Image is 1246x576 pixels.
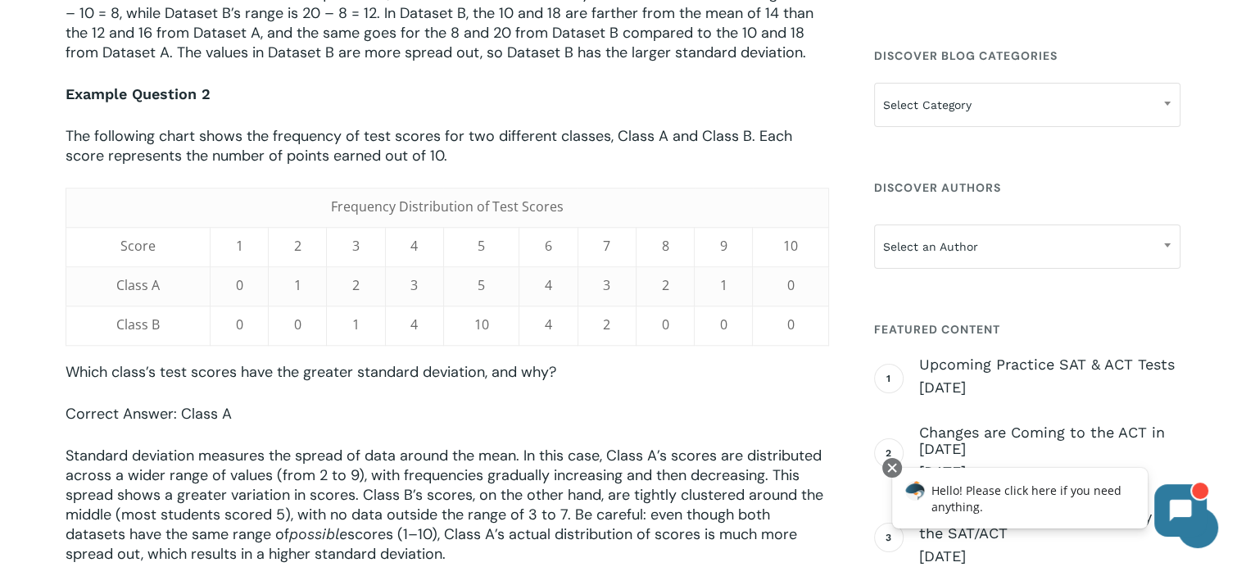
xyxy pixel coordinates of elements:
span: 0 [787,276,795,294]
span: 2 [662,276,669,294]
span: 10 [474,315,489,333]
span: 1 [294,276,301,294]
span: Standard deviation measures the spread of data around the mean. In this case, Class A’s scores ar... [66,446,823,544]
span: 5 [478,276,485,294]
span: Select Category [874,83,1180,127]
span: Class B [116,315,160,333]
span: 0 [720,315,727,333]
span: Upcoming Practice SAT & ACT Tests [919,356,1180,373]
span: 1 [352,315,360,333]
span: possible [289,525,347,542]
span: Which class’s test scores have the greater standard deviation, and why? [66,362,556,382]
span: Class A [116,276,160,294]
span: 1 [720,276,727,294]
span: 4 [410,237,418,255]
span: 0 [294,315,301,333]
b: Example Question 2 [66,85,211,102]
span: 5 [478,237,485,255]
span: Changes are Coming to the ACT in [DATE] [919,424,1180,457]
span: 3 [352,237,360,255]
h4: Discover Blog Categories [874,41,1180,70]
span: 7 [603,237,610,255]
span: 4 [545,276,552,294]
span: 8 [662,237,669,255]
span: Select an Author [875,229,1180,264]
iframe: Chatbot [875,455,1223,553]
span: Score [120,237,156,255]
span: Frequency Distribution of Test Scores [331,197,564,215]
span: scores (1–10), Class A’s actual distribution of scores is much more spread out, which results in ... [66,524,797,564]
span: 1 [236,237,243,255]
span: 0 [236,276,243,294]
span: 2 [294,237,301,255]
h4: Featured Content [874,315,1180,344]
span: [DATE] [919,378,1180,397]
span: 4 [410,315,418,333]
a: Upcoming Practice SAT & ACT Tests [DATE] [919,356,1180,397]
span: The following chart shows the frequency of test scores for two different classes, Class A and Cla... [66,126,792,166]
span: 2 [603,315,610,333]
span: 3 [603,276,610,294]
h4: Discover Authors [874,173,1180,202]
span: Select an Author [874,225,1180,269]
span: Correct Answer: Class A [66,404,232,424]
span: 4 [545,315,552,333]
a: Changes are Coming to the ACT in [DATE] [DATE] [919,424,1180,482]
span: 0 [787,315,795,333]
span: 0 [662,315,669,333]
span: 0 [236,315,243,333]
span: 3 [410,276,418,294]
span: 6 [545,237,552,255]
span: 10 [783,237,798,255]
span: 2 [352,276,360,294]
span: 9 [720,237,727,255]
span: Select Category [875,88,1180,122]
span: [DATE] [919,547,1180,566]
